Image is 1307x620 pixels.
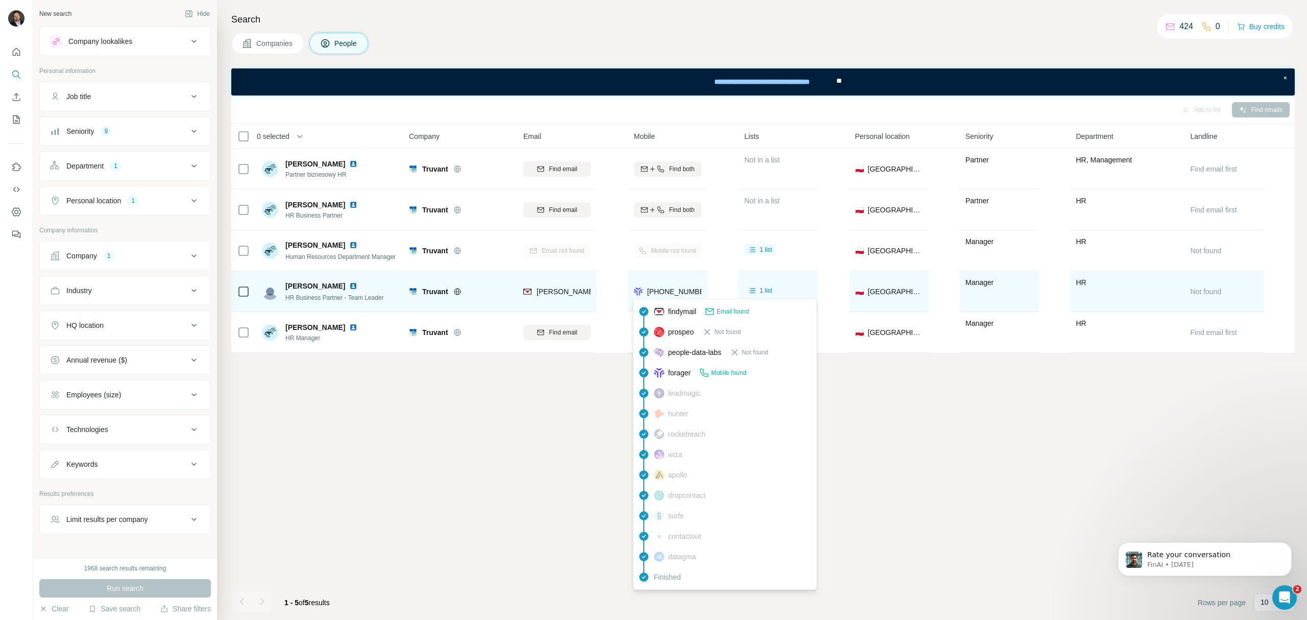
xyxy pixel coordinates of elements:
[760,286,772,295] span: 1 list
[654,552,664,562] img: provider datagma logo
[8,65,25,84] button: Search
[8,180,25,199] button: Use Surfe API
[257,131,289,141] span: 0 selected
[8,43,25,61] button: Quick start
[409,247,417,255] img: Logo of Truvant
[742,348,768,357] span: Not found
[1216,20,1220,33] p: 0
[1076,278,1086,287] span: HR
[711,368,746,377] span: Mobile found
[285,322,345,332] span: [PERSON_NAME]
[66,355,127,365] div: Annual revenue ($)
[1191,328,1237,337] span: Find email first
[965,156,989,164] span: Partner
[668,306,696,317] span: findymail
[668,409,689,419] span: hunter
[285,294,384,301] span: HR Business Partner - Team Leader
[654,449,664,460] img: provider wiza logo
[855,327,864,338] span: 🇵🇱
[409,206,417,214] img: Logo of Truvant
[422,246,448,256] span: Truvant
[868,205,923,215] span: [GEOGRAPHIC_DATA]
[744,131,759,141] span: Lists
[868,164,923,174] span: [GEOGRAPHIC_DATA]
[305,599,309,607] span: 5
[66,459,98,469] div: Keywords
[8,225,25,244] button: Feedback
[668,531,701,541] span: contactout
[178,6,217,21] button: Hide
[110,161,122,171] div: 1
[8,10,25,27] img: Avatar
[66,91,91,102] div: Job title
[39,66,211,76] p: Personal information
[88,604,140,614] button: Save search
[1076,131,1114,141] span: Department
[40,244,210,268] button: Company1
[349,323,357,331] img: LinkedIn logo
[523,202,591,218] button: Find email
[409,165,417,173] img: Logo of Truvant
[760,245,772,254] span: 1 list
[285,253,396,260] span: Human Resources Department Manager
[127,196,139,205] div: 1
[262,283,278,300] img: Avatar
[1261,597,1269,607] p: 10
[634,202,701,218] button: Find both
[668,449,683,460] span: wiza
[634,131,655,141] span: Mobile
[668,470,687,480] span: apollo
[1076,156,1132,164] span: HR, Management
[868,327,923,338] span: [GEOGRAPHIC_DATA]
[744,197,780,205] span: Not in a list
[855,246,864,256] span: 🇵🇱
[1191,131,1218,141] span: Landline
[669,164,694,174] span: Find both
[668,368,691,378] span: forager
[40,188,210,213] button: Personal location1
[160,604,211,614] button: Share filters
[654,327,664,337] img: provider prospeo logo
[100,127,112,136] div: 9
[256,38,294,49] span: Companies
[654,306,664,317] img: provider findymail logo
[8,158,25,176] button: Use Surfe on LinkedIn
[409,288,417,296] img: Logo of Truvant
[285,281,345,291] span: [PERSON_NAME]
[1179,20,1193,33] p: 424
[66,161,104,171] div: Department
[8,110,25,129] button: My lists
[285,211,361,220] span: HR Business Partner
[634,287,642,297] img: provider forager logo
[647,288,712,296] span: [PHONE_NUMBER]
[1191,165,1237,173] span: Find email first
[654,511,664,521] img: provider surfe logo
[1191,247,1222,255] span: Not found
[965,197,989,205] span: Partner
[668,490,706,500] span: dropcontact
[1293,585,1301,593] span: 2
[262,202,278,218] img: Avatar
[965,131,993,141] span: Seniority
[39,604,68,614] button: Clear
[40,383,210,407] button: Employees (size)
[334,38,358,49] span: People
[422,327,448,338] span: Truvant
[422,287,448,297] span: Truvant
[654,409,664,418] img: provider hunter logo
[523,287,531,297] img: provider findymail logo
[868,246,923,256] span: [GEOGRAPHIC_DATA]
[965,319,994,327] span: Manager
[40,417,210,442] button: Technologies
[409,328,417,337] img: Logo of Truvant
[523,131,541,141] span: Email
[39,226,211,235] p: Company information
[855,287,864,297] span: 🇵🇱
[262,161,278,177] img: Avatar
[654,388,664,398] img: provider leadmagic logo
[285,159,345,169] span: [PERSON_NAME]
[285,200,345,210] span: [PERSON_NAME]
